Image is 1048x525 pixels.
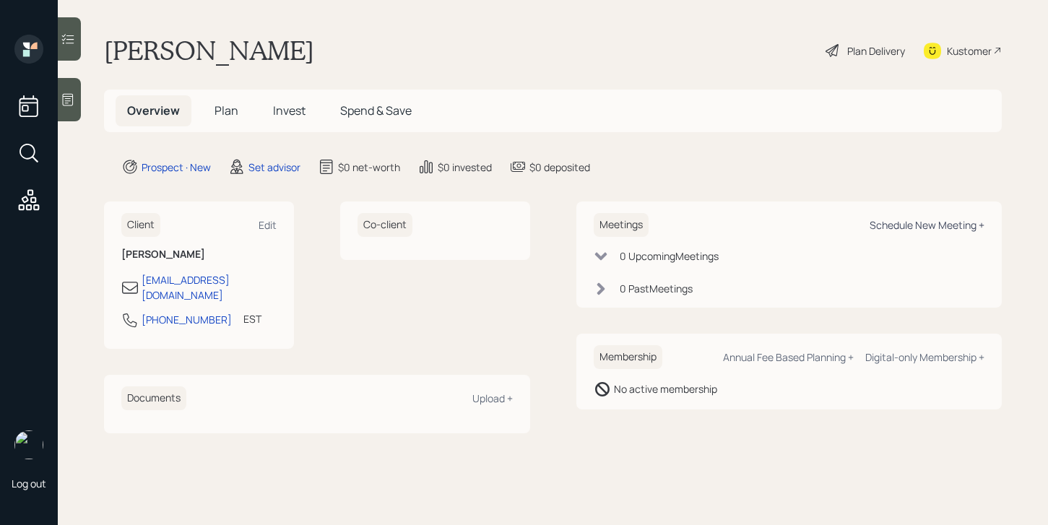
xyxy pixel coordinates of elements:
[529,160,590,175] div: $0 deposited
[215,103,238,118] span: Plan
[723,350,854,364] div: Annual Fee Based Planning +
[248,160,300,175] div: Set advisor
[594,213,649,237] h6: Meetings
[121,248,277,261] h6: [PERSON_NAME]
[340,103,412,118] span: Spend & Save
[121,386,186,410] h6: Documents
[273,103,306,118] span: Invest
[14,430,43,459] img: retirable_logo.png
[947,43,992,58] div: Kustomer
[620,248,719,264] div: 0 Upcoming Meeting s
[243,311,261,326] div: EST
[12,477,46,490] div: Log out
[338,160,400,175] div: $0 net-worth
[620,281,693,296] div: 0 Past Meeting s
[127,103,180,118] span: Overview
[847,43,905,58] div: Plan Delivery
[121,213,160,237] h6: Client
[614,381,717,396] div: No active membership
[472,391,513,405] div: Upload +
[259,218,277,232] div: Edit
[870,218,984,232] div: Schedule New Meeting +
[142,312,232,327] div: [PHONE_NUMBER]
[142,272,277,303] div: [EMAIL_ADDRESS][DOMAIN_NAME]
[358,213,412,237] h6: Co-client
[438,160,492,175] div: $0 invested
[865,350,984,364] div: Digital-only Membership +
[142,160,211,175] div: Prospect · New
[594,345,662,369] h6: Membership
[104,35,314,66] h1: [PERSON_NAME]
